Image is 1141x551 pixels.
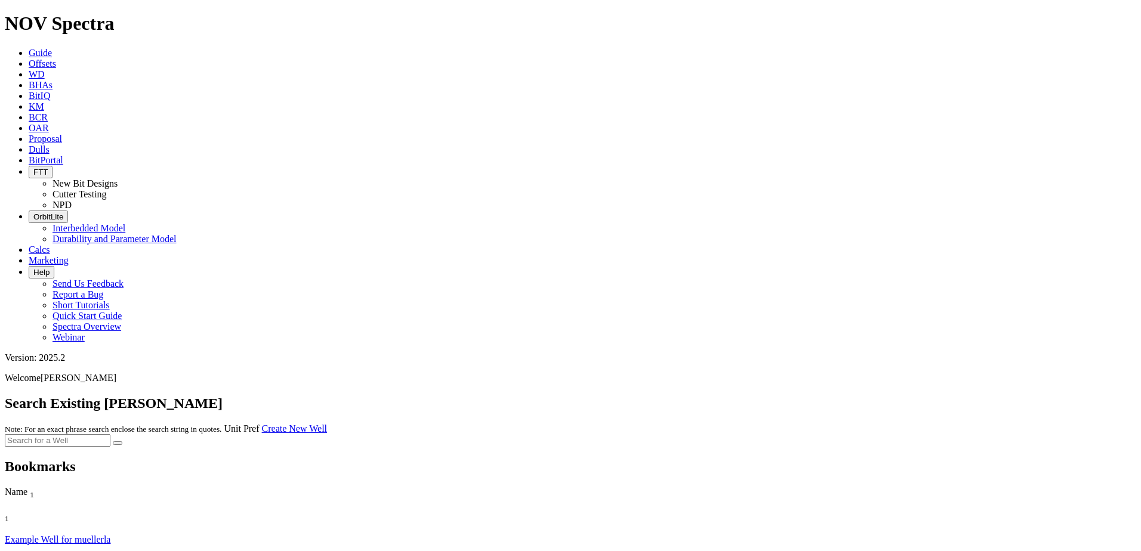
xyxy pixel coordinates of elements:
a: Send Us Feedback [53,278,124,289]
h1: NOV Spectra [5,13,1136,35]
a: Interbedded Model [53,223,125,233]
sub: 1 [5,514,9,523]
sub: 1 [30,490,34,499]
h2: Bookmarks [5,459,1136,475]
div: Sort None [5,487,1056,510]
div: Sort None [5,510,64,524]
a: Durability and Parameter Model [53,234,177,244]
a: Create New Well [262,423,327,434]
a: BitPortal [29,155,63,165]
span: [PERSON_NAME] [41,373,116,383]
a: NPD [53,200,72,210]
input: Search for a Well [5,434,110,447]
a: Marketing [29,255,69,265]
span: Sort None [30,487,34,497]
p: Welcome [5,373,1136,383]
a: Webinar [53,332,85,342]
h2: Search Existing [PERSON_NAME] [5,395,1136,411]
a: Report a Bug [53,289,103,299]
a: Short Tutorials [53,300,110,310]
a: Spectra Overview [53,321,121,332]
a: BHAs [29,80,53,90]
span: FTT [33,168,48,177]
small: Note: For an exact phrase search enclose the search string in quotes. [5,425,221,434]
a: New Bit Designs [53,178,118,188]
a: Example Well for muellerla [5,534,110,544]
div: Sort None [5,510,64,534]
span: Name [5,487,27,497]
a: OAR [29,123,49,133]
div: Column Menu [5,500,1056,510]
button: Help [29,266,54,278]
button: FTT [29,166,53,178]
a: Quick Start Guide [53,311,122,321]
a: Offsets [29,58,56,69]
div: Version: 2025.2 [5,352,1136,363]
span: Help [33,268,50,277]
a: Guide [29,48,52,58]
a: BitIQ [29,91,50,101]
a: WD [29,69,45,79]
a: BCR [29,112,48,122]
a: Dulls [29,144,50,154]
div: Name Sort None [5,487,1056,500]
div: Column Menu [5,524,64,534]
a: Unit Pref [224,423,259,434]
a: Cutter Testing [53,189,107,199]
span: Sort None [5,510,9,521]
span: OrbitLite [33,212,63,221]
button: OrbitLite [29,211,68,223]
a: Proposal [29,134,62,144]
a: KM [29,101,44,112]
a: Calcs [29,244,50,255]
